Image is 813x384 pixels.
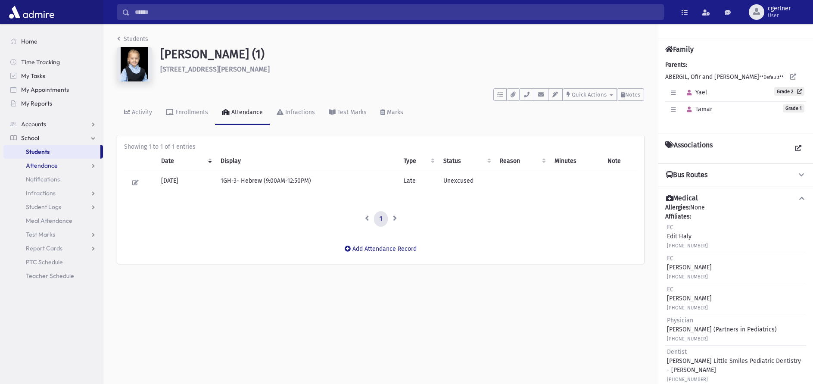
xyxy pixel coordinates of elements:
[26,203,61,211] span: Student Logs
[230,109,263,116] div: Attendance
[3,255,103,269] a: PTC Schedule
[665,194,806,203] button: Medical
[667,316,777,343] div: [PERSON_NAME] (Partners in Pediatrics)
[666,194,698,203] h4: Medical
[666,171,707,180] h4: Bus Routes
[130,4,663,20] input: Search
[3,269,103,283] a: Teacher Schedule
[625,91,640,98] span: Notes
[438,151,495,171] th: Status: activate to sort column ascending
[3,200,103,214] a: Student Logs
[683,106,712,113] span: Tamar
[215,151,399,171] th: Display
[783,104,804,112] span: Grade 1
[3,117,103,131] a: Accounts
[3,241,103,255] a: Report Cards
[160,65,644,73] h6: [STREET_ADDRESS][PERSON_NAME]
[438,171,495,194] td: Unexcused
[572,91,607,98] span: Quick Actions
[26,231,55,238] span: Test Marks
[667,317,693,324] span: Physician
[385,109,403,116] div: Marks
[3,55,103,69] a: Time Tracking
[399,171,438,194] td: Late
[665,171,806,180] button: Bus Routes
[667,224,673,231] span: EC
[3,97,103,110] a: My Reports
[667,348,687,356] span: Dentist
[26,189,56,197] span: Infractions
[665,141,713,156] h4: Associations
[667,347,804,384] div: [PERSON_NAME] Little Smiles Pediatric Dentistry - [PERSON_NAME]
[26,258,63,266] span: PTC Schedule
[21,120,46,128] span: Accounts
[215,101,270,125] a: Attendance
[768,12,791,19] span: User
[21,37,37,45] span: Home
[339,241,422,257] button: Add Attendance Record
[791,141,806,156] a: View all Associations
[667,255,673,262] span: EC
[3,131,103,145] a: School
[26,244,62,252] span: Report Cards
[3,69,103,83] a: My Tasks
[667,254,712,281] div: [PERSON_NAME]
[3,228,103,241] a: Test Marks
[665,213,691,220] b: Affiliates:
[667,274,708,280] small: [PHONE_NUMBER]
[117,101,159,125] a: Activity
[665,45,694,53] h4: Family
[215,171,399,194] td: 1GH-3- Hebrew (9:00AM-12:50PM)
[21,72,45,80] span: My Tasks
[665,61,687,69] b: Parents:
[174,109,208,116] div: Enrollments
[3,214,103,228] a: Meal Attendance
[3,159,103,172] a: Attendance
[129,176,142,189] button: Edit
[26,272,74,280] span: Teacher Schedule
[665,204,690,211] b: Allergies:
[665,60,806,127] div: ABERGIL, Ofir and [PERSON_NAME]
[667,243,708,249] small: [PHONE_NUMBER]
[26,175,60,183] span: Notifications
[26,217,72,225] span: Meal Attendance
[667,223,708,250] div: Edit Haly
[117,47,152,81] img: 9kAAAAAAAAAAAAAAAAAAAAAAAAAAAAAAAAAAAAAAAAAAAAAAAAAAAAAAAAAAAAAAAAAAAAAAAAAAAAAAAAAAAAAAAAAAAAAAA...
[160,47,644,62] h1: [PERSON_NAME] (1)
[270,101,322,125] a: Infractions
[399,151,438,171] th: Type: activate to sort column ascending
[3,172,103,186] a: Notifications
[683,89,707,96] span: Yael
[3,186,103,200] a: Infractions
[563,88,617,101] button: Quick Actions
[667,305,708,311] small: [PHONE_NUMBER]
[602,151,637,171] th: Note
[374,101,410,125] a: Marks
[667,336,708,342] small: [PHONE_NUMBER]
[322,101,374,125] a: Test Marks
[21,134,39,142] span: School
[26,148,50,156] span: Students
[549,151,602,171] th: Minutes
[768,5,791,12] span: cgertner
[3,145,100,159] a: Students
[667,285,712,312] div: [PERSON_NAME]
[156,151,215,171] th: Date: activate to sort column ascending
[374,211,388,227] a: 1
[774,87,804,96] a: Grade 2
[156,171,215,194] td: [DATE]
[3,34,103,48] a: Home
[283,109,315,116] div: Infractions
[667,286,673,293] span: EC
[617,88,644,101] button: Notes
[21,86,69,94] span: My Appointments
[21,100,52,107] span: My Reports
[3,83,103,97] a: My Appointments
[117,35,148,43] a: Students
[124,142,637,151] div: Showing 1 to 1 of 1 entries
[495,151,549,171] th: Reason: activate to sort column ascending
[7,3,56,21] img: AdmirePro
[117,34,148,47] nav: breadcrumb
[159,101,215,125] a: Enrollments
[26,162,58,169] span: Attendance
